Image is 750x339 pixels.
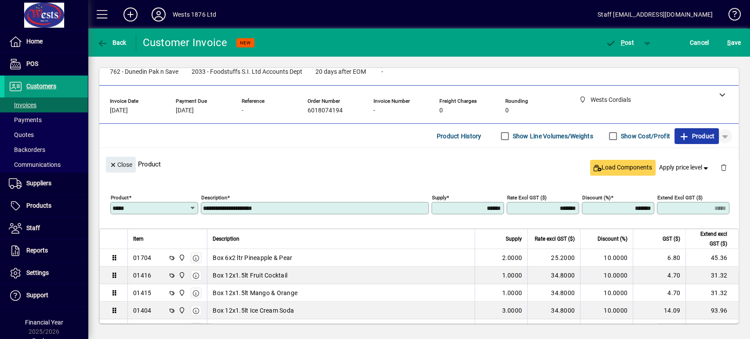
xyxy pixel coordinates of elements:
[213,306,294,315] span: Box 12x1.5lt Ice Cream Soda
[432,195,446,201] mat-label: Supply
[437,129,482,143] span: Product History
[133,271,151,280] div: 01416
[99,148,739,180] div: Product
[26,202,51,209] span: Products
[727,39,731,46] span: S
[4,127,88,142] a: Quotes
[580,302,633,319] td: 10.0000
[685,319,738,337] td: 60.48
[713,163,734,171] app-page-header-button: Delete
[133,289,151,297] div: 01415
[507,195,547,201] mat-label: Rate excl GST ($)
[633,284,685,302] td: 4.70
[110,69,178,76] span: 762 - Dunedin Pak n Save
[598,234,627,244] span: Discount (%)
[601,35,638,50] button: Post
[727,36,741,50] span: ave
[633,302,685,319] td: 14.09
[26,269,49,276] span: Settings
[506,234,522,244] span: Supply
[109,158,132,172] span: Close
[192,69,302,76] span: 2033 - Foodstuffs S.I. Ltd Accounts Dept
[26,224,40,231] span: Staff
[9,146,45,153] span: Backorders
[104,160,138,168] app-page-header-button: Close
[110,107,128,114] span: [DATE]
[26,60,38,67] span: POS
[88,35,136,50] app-page-header-button: Back
[4,157,88,172] a: Communications
[4,240,88,262] a: Reports
[725,35,743,50] button: Save
[619,132,670,141] label: Show Cost/Profit
[9,101,36,108] span: Invoices
[95,35,129,50] button: Back
[674,128,719,144] button: Product
[106,157,136,173] button: Close
[111,195,129,201] mat-label: Product
[25,319,63,326] span: Financial Year
[9,116,42,123] span: Payments
[133,234,144,244] span: Item
[580,267,633,284] td: 10.0000
[133,253,151,262] div: 01704
[533,271,575,280] div: 34.8000
[685,249,738,267] td: 45.36
[242,107,243,114] span: -
[4,262,88,284] a: Settings
[4,195,88,217] a: Products
[176,107,194,114] span: [DATE]
[598,7,713,22] div: Staff [EMAIL_ADDRESS][DOMAIN_NAME]
[657,195,703,201] mat-label: Extend excl GST ($)
[9,131,34,138] span: Quotes
[679,129,714,143] span: Product
[176,288,186,298] span: Wests Cordials
[580,284,633,302] td: 10.0000
[656,160,714,176] button: Apply price level
[4,217,88,239] a: Staff
[433,128,485,144] button: Product History
[633,267,685,284] td: 4.70
[26,292,48,299] span: Support
[143,36,228,50] div: Customer Invoice
[176,270,186,280] span: Wests Cordials
[176,253,186,263] span: Wests Cordials
[26,83,56,90] span: Customers
[502,271,522,280] span: 1.0000
[373,107,375,114] span: -
[533,253,575,262] div: 25.2000
[116,7,145,22] button: Add
[582,195,611,201] mat-label: Discount (%)
[721,2,739,30] a: Knowledge Base
[4,97,88,112] a: Invoices
[594,163,652,172] span: Load Components
[176,323,186,333] span: Wests Cordials
[502,289,522,297] span: 1.0000
[713,157,734,178] button: Delete
[4,142,88,157] a: Backorders
[533,289,575,297] div: 34.8000
[580,249,633,267] td: 10.0000
[688,35,711,50] button: Cancel
[201,195,227,201] mat-label: Description
[4,31,88,53] a: Home
[176,306,186,315] span: Wests Cordials
[502,306,522,315] span: 3.0000
[240,40,251,46] span: NEW
[590,160,656,176] button: Load Components
[659,163,710,172] span: Apply price level
[633,249,685,267] td: 6.80
[308,107,343,114] span: 6018074194
[381,69,383,76] span: -
[535,234,575,244] span: Rate excl GST ($)
[685,267,738,284] td: 31.32
[4,173,88,195] a: Suppliers
[145,7,173,22] button: Profile
[4,112,88,127] a: Payments
[4,53,88,75] a: POS
[97,39,127,46] span: Back
[685,302,738,319] td: 93.96
[663,234,680,244] span: GST ($)
[213,234,239,244] span: Description
[505,107,509,114] span: 0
